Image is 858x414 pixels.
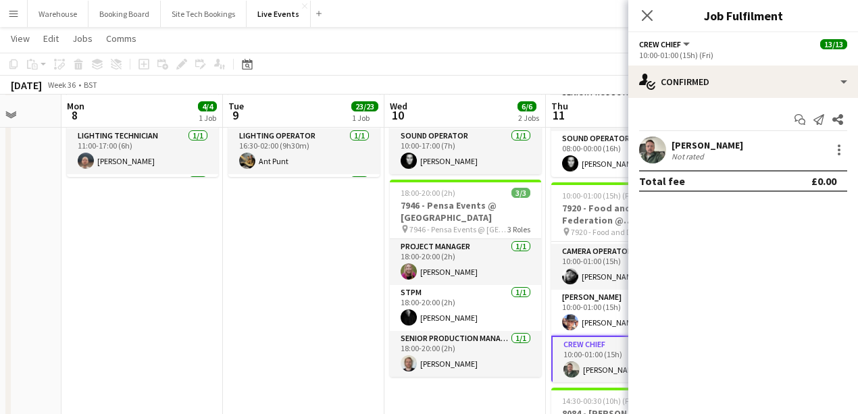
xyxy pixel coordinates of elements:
[5,30,35,47] a: View
[67,174,218,220] app-card-role: Sound Operator1/1
[390,239,541,285] app-card-role: Project Manager1/118:00-20:00 (2h)[PERSON_NAME]
[551,244,703,290] app-card-role: Camera Operator1/110:00-01:00 (15h)[PERSON_NAME]
[228,174,380,357] app-card-role: Lighting Technician8/8
[390,331,541,377] app-card-role: Senior Production Manager1/118:00-20:00 (2h)[PERSON_NAME]
[551,182,703,382] app-job-card: 10:00-01:00 (15h) (Fri)13/137920 - Food and Drink Federation @ [GEOGRAPHIC_DATA] 7920 - Food and ...
[28,1,89,27] button: Warehouse
[672,139,743,151] div: [PERSON_NAME]
[518,101,536,111] span: 6/6
[228,100,244,112] span: Tue
[67,128,218,174] app-card-role: Lighting Technician1/111:00-17:00 (6h)[PERSON_NAME]
[390,180,541,377] app-job-card: 18:00-20:00 (2h)3/37946 - Pensa Events @ [GEOGRAPHIC_DATA] 7946 - Pensa Events @ [GEOGRAPHIC_DATA...
[352,113,378,123] div: 1 Job
[351,101,378,111] span: 23/23
[226,107,244,123] span: 9
[101,30,142,47] a: Comms
[820,39,847,49] span: 13/13
[639,50,847,60] div: 10:00-01:00 (15h) (Fri)
[551,290,703,336] app-card-role: [PERSON_NAME]1/110:00-01:00 (15h)[PERSON_NAME]
[388,107,407,123] span: 10
[228,128,380,174] app-card-role: Lighting Operator1/116:30-02:00 (9h30m)Ant Punt
[511,188,530,198] span: 3/3
[811,174,836,188] div: £0.00
[390,128,541,174] app-card-role: Sound Operator1/110:00-17:00 (7h)[PERSON_NAME]
[628,66,858,98] div: Confirmed
[198,101,217,111] span: 4/4
[390,285,541,331] app-card-role: STPM1/118:00-20:00 (2h)[PERSON_NAME]
[390,199,541,224] h3: 7946 - Pensa Events @ [GEOGRAPHIC_DATA]
[67,30,98,47] a: Jobs
[390,100,407,112] span: Wed
[507,224,530,234] span: 3 Roles
[571,227,665,237] span: 7920 - Food and Drink Federation @ [GEOGRAPHIC_DATA]
[247,1,311,27] button: Live Events
[401,188,455,198] span: 18:00-20:00 (2h)
[628,7,858,24] h3: Job Fulfilment
[67,100,84,112] span: Mon
[639,39,692,49] button: Crew Chief
[161,1,247,27] button: Site Tech Bookings
[199,113,216,123] div: 1 Job
[409,224,507,234] span: 7946 - Pensa Events @ [GEOGRAPHIC_DATA]
[43,32,59,45] span: Edit
[11,32,30,45] span: View
[551,100,568,112] span: Thu
[72,32,93,45] span: Jobs
[65,107,84,123] span: 8
[518,113,539,123] div: 2 Jobs
[562,190,636,201] span: 10:00-01:00 (15h) (Fri)
[38,30,64,47] a: Edit
[639,174,685,188] div: Total fee
[45,80,78,90] span: Week 36
[549,107,568,123] span: 11
[639,39,681,49] span: Crew Chief
[551,202,703,226] h3: 7920 - Food and Drink Federation @ [GEOGRAPHIC_DATA]
[562,396,636,406] span: 14:30-00:30 (10h) (Fri)
[551,336,703,384] app-card-role: Crew Chief1/110:00-01:00 (15h)[PERSON_NAME]
[106,32,136,45] span: Comms
[11,78,42,92] div: [DATE]
[89,1,161,27] button: Booking Board
[551,131,703,177] app-card-role: Sound Operator1/108:00-00:00 (16h)[PERSON_NAME]
[672,151,707,161] div: Not rated
[84,80,97,90] div: BST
